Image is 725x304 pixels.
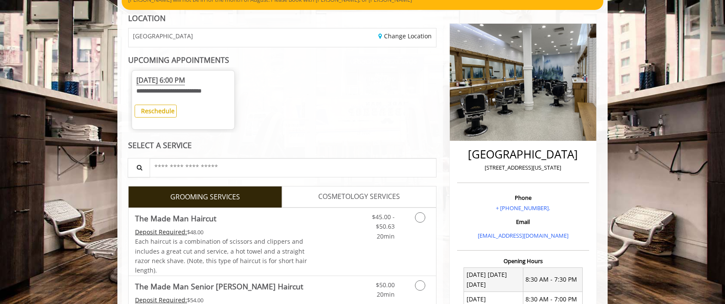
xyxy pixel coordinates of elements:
[378,32,432,40] a: Change Location
[128,13,166,23] b: LOCATION
[459,195,587,201] h3: Phone
[128,158,150,177] button: Service Search
[128,55,229,65] b: UPCOMING APPOINTMENTS
[459,219,587,225] h3: Email
[135,105,177,117] button: Reschedule
[135,280,303,292] b: The Made Man Senior [PERSON_NAME] Haircut
[141,107,175,115] b: Reschedule
[372,213,395,230] span: $45.00 - $50.63
[135,237,307,274] span: Each haircut is a combination of scissors and clippers and includes a great cut and service, a ho...
[523,267,582,292] td: 8:30 AM - 7:30 PM
[170,192,240,203] span: GROOMING SERVICES
[377,232,395,240] span: 20min
[128,141,436,149] div: SELECT A SERVICE
[464,267,523,292] td: [DATE] [DATE] [DATE]
[133,33,193,39] span: [GEOGRAPHIC_DATA]
[318,191,400,202] span: COSMETOLOGY SERVICES
[496,204,550,212] a: + [PHONE_NUMBER].
[376,281,395,289] span: $50.00
[459,163,587,172] p: [STREET_ADDRESS][US_STATE]
[135,228,187,236] span: This service needs some Advance to be paid before we block your appointment
[459,148,587,161] h2: [GEOGRAPHIC_DATA]
[377,290,395,298] span: 20min
[135,296,187,304] span: This service needs some Advance to be paid before we block your appointment
[135,212,216,224] b: The Made Man Haircut
[478,232,568,239] a: [EMAIL_ADDRESS][DOMAIN_NAME]
[135,227,308,237] div: $48.00
[136,75,185,85] span: [DATE] 6:00 PM
[457,258,589,264] h3: Opening Hours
